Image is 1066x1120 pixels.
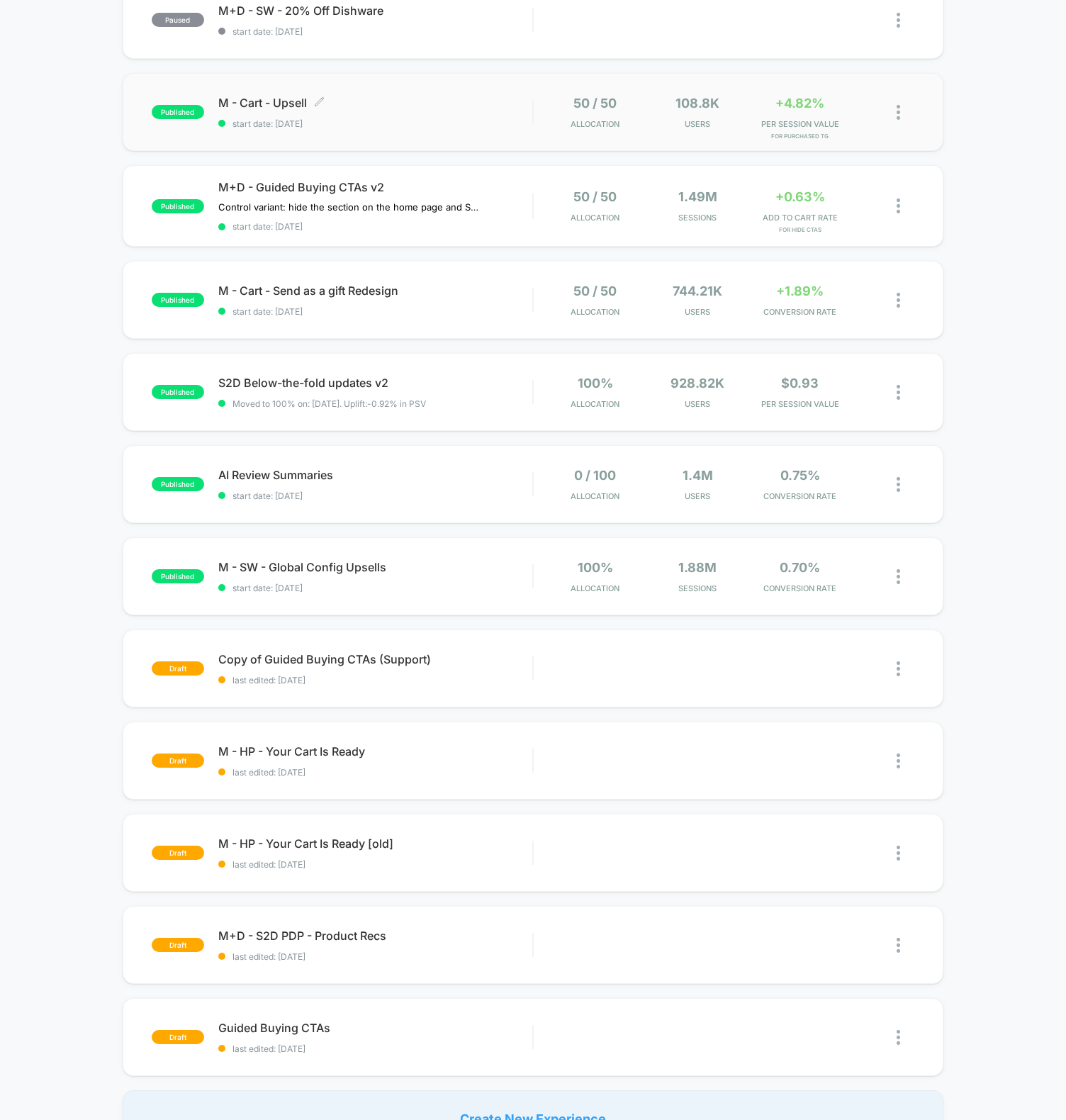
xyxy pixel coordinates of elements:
span: start date: [DATE] [218,583,532,593]
span: 0.75% [780,468,820,483]
span: start date: [DATE] [218,491,532,501]
span: Allocation [571,213,619,223]
span: 1.4M [683,468,713,483]
span: M+D - SW - 20% Off Dishware [218,4,532,18]
img: close [897,846,900,861]
span: 108.8k [675,96,719,111]
span: draft [152,754,204,768]
span: last edited: [DATE] [218,675,532,685]
span: M - SW - Global Config Upsells [218,560,532,574]
img: close [897,13,900,28]
span: 928.82k [671,376,724,391]
span: published [152,105,204,119]
img: close [897,754,900,768]
span: published [152,199,204,213]
span: $0.93 [781,376,819,391]
span: start date: [DATE] [218,26,532,37]
span: Users [650,491,745,501]
span: last edited: [DATE] [218,767,532,778]
span: 0 / 100 [574,468,616,483]
img: close [897,293,900,308]
span: Allocation [571,119,619,129]
span: Sessions [650,213,745,223]
span: for Hide CTAs [752,226,847,233]
span: Allocation [571,583,619,593]
span: S2D Below-the-fold updates v2 [218,376,532,390]
span: Moved to 100% on: [DATE] . Uplift: -0.92% in PSV [232,398,426,409]
img: close [897,1030,900,1045]
span: last edited: [DATE] [218,951,532,962]
span: Users [650,307,745,317]
span: published [152,385,204,399]
span: draft [152,661,204,676]
span: published [152,477,204,491]
span: CONVERSION RATE [752,307,847,317]
span: Allocation [571,491,619,501]
span: 1.88M [678,560,717,575]
span: Copy of Guided Buying CTAs (Support) [218,652,532,666]
span: PER SESSION VALUE [752,119,847,129]
span: Allocation [571,307,619,317]
span: M - HP - Your Cart Is Ready [218,744,532,758]
span: 0.70% [780,560,820,575]
img: close [897,569,900,584]
span: 1.49M [678,189,717,204]
span: for Purchased TG [752,133,847,140]
img: close [897,105,900,120]
span: draft [152,938,204,952]
span: +0.63% [775,189,825,204]
span: Users [650,119,745,129]
span: M+D - S2D PDP - Product Recs [218,929,532,943]
span: draft [152,846,204,860]
span: last edited: [DATE] [218,859,532,870]
img: close [897,385,900,400]
img: close [897,477,900,492]
span: +1.89% [776,284,824,298]
span: start date: [DATE] [218,221,532,232]
span: CONVERSION RATE [752,583,847,593]
span: CONVERSION RATE [752,491,847,501]
span: draft [152,1030,204,1044]
span: +4.82% [775,96,824,111]
span: AI Review Summaries [218,468,532,482]
span: start date: [DATE] [218,306,532,317]
span: M - Cart - Upsell [218,96,532,110]
span: 50 / 50 [573,284,617,298]
span: M - HP - Your Cart Is Ready [old] [218,836,532,851]
span: start date: [DATE] [218,118,532,129]
span: 50 / 50 [573,96,617,111]
span: published [152,569,204,583]
span: 100% [578,560,613,575]
span: 744.21k [673,284,722,298]
span: ADD TO CART RATE [752,213,847,223]
span: PER SESSION VALUE [752,399,847,409]
span: paused [152,13,204,27]
span: 50 / 50 [573,189,617,204]
img: close [897,661,900,676]
img: close [897,938,900,953]
span: Sessions [650,583,745,593]
span: Control variant: hide the section on the home page and S2D PDP, hide GWYF CTATest variant: add th... [218,201,481,213]
span: Allocation [571,399,619,409]
span: Guided Buying CTAs [218,1021,532,1035]
span: Users [650,399,745,409]
span: last edited: [DATE] [218,1043,532,1054]
span: published [152,293,204,307]
span: M - Cart - Send as a gift Redesign [218,284,532,298]
span: 100% [578,376,613,391]
span: M+D - Guided Buying CTAs v2 [218,180,532,194]
img: close [897,198,900,213]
